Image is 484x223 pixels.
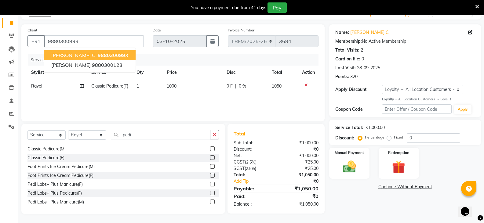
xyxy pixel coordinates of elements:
[27,27,37,33] label: Client
[136,83,139,89] span: 1
[111,130,210,139] input: Search or Scan
[229,140,276,146] div: Sub Total:
[234,131,248,137] span: Total
[335,124,363,131] div: Service Total:
[276,201,323,207] div: ₹1,050.00
[335,56,360,62] div: Card on file:
[454,105,471,114] button: Apply
[31,83,42,89] span: Rayel
[51,62,91,68] span: [PERSON_NAME]
[44,35,144,47] input: Search by Name/Mobile/Email/Code
[335,150,364,156] label: Manual Payment
[350,74,358,80] div: 320
[335,38,475,45] div: No Active Membership
[272,83,282,89] span: 1050
[27,199,84,205] div: Pedi Labs+ Plus Manicure(M)
[339,159,360,174] img: _cash.svg
[382,97,398,101] strong: Loyalty →
[27,146,66,152] div: Classic Pedicure(M)
[229,153,276,159] div: Net:
[335,65,356,71] div: Last Visit:
[28,54,323,66] div: Services
[276,146,323,153] div: ₹0
[335,86,382,93] div: Apply Discount
[234,159,245,165] span: CGST
[96,52,128,58] ngb-highlight: 3
[276,159,323,165] div: ₹25.00
[382,104,452,114] input: Enter Offer / Coupon Code
[298,66,318,79] th: Action
[27,66,88,79] th: Stylist
[27,155,64,161] div: Classic Pedicure(F)
[267,2,287,13] button: Pay
[350,29,389,36] a: [PERSON_NAME] C
[229,201,276,207] div: Balance :
[27,190,82,196] div: Pedi Labs+ Plus Pedicure(F)
[229,185,276,192] div: Payable:
[335,38,362,45] div: Membership:
[227,83,233,89] span: 0 F
[133,66,163,79] th: Qty
[361,47,363,53] div: 2
[167,83,176,89] span: 1000
[458,199,478,217] iframe: chat widget
[382,97,475,102] div: All Location Customers → Level 1
[92,62,122,68] ngb-highlight: 9880300123
[229,165,276,172] div: ( )
[276,192,323,200] div: ₹0
[357,65,380,71] div: 28-09-2025
[362,56,364,62] div: 0
[366,124,385,131] div: ₹1,000.00
[335,29,349,36] div: Name:
[229,172,276,178] div: Total:
[388,150,409,156] label: Redemption
[276,165,323,172] div: ₹25.00
[91,83,128,89] span: Classic Pedicure(F)
[228,27,254,33] label: Invoice Number
[330,184,480,190] a: Continue Without Payment
[335,74,349,80] div: Points:
[276,140,323,146] div: ₹1,000.00
[27,35,45,47] button: +91
[51,52,95,58] span: [PERSON_NAME] c
[388,159,409,175] img: _gift.svg
[229,146,276,153] div: Discount:
[229,159,276,165] div: ( )
[229,192,276,200] div: Paid:
[276,172,323,178] div: ₹1,050.00
[246,160,255,164] span: 2.5%
[276,185,323,192] div: ₹1,050.00
[229,178,284,185] a: Add Tip
[235,83,236,89] span: |
[284,178,323,185] div: ₹0
[234,166,245,171] span: SGST
[335,47,359,53] div: Total Visits:
[163,66,223,79] th: Price
[191,5,266,11] div: You have a payment due from 41 days
[27,172,93,179] div: Foot Prints Ice Cream Pedicure(F)
[365,135,384,140] label: Percentage
[276,153,323,159] div: ₹1,000.00
[153,27,161,33] label: Date
[98,52,125,58] span: 988030099
[335,106,382,113] div: Coupon Code
[246,166,255,171] span: 2.5%
[239,83,246,89] span: 0 %
[394,135,403,140] label: Fixed
[335,135,354,141] div: Discount:
[27,181,83,188] div: Pedi Labs+ Plus Manicure(F)
[27,164,95,170] div: Foot Prints Ice Cream Pedicure(M)
[223,66,268,79] th: Disc
[268,66,298,79] th: Total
